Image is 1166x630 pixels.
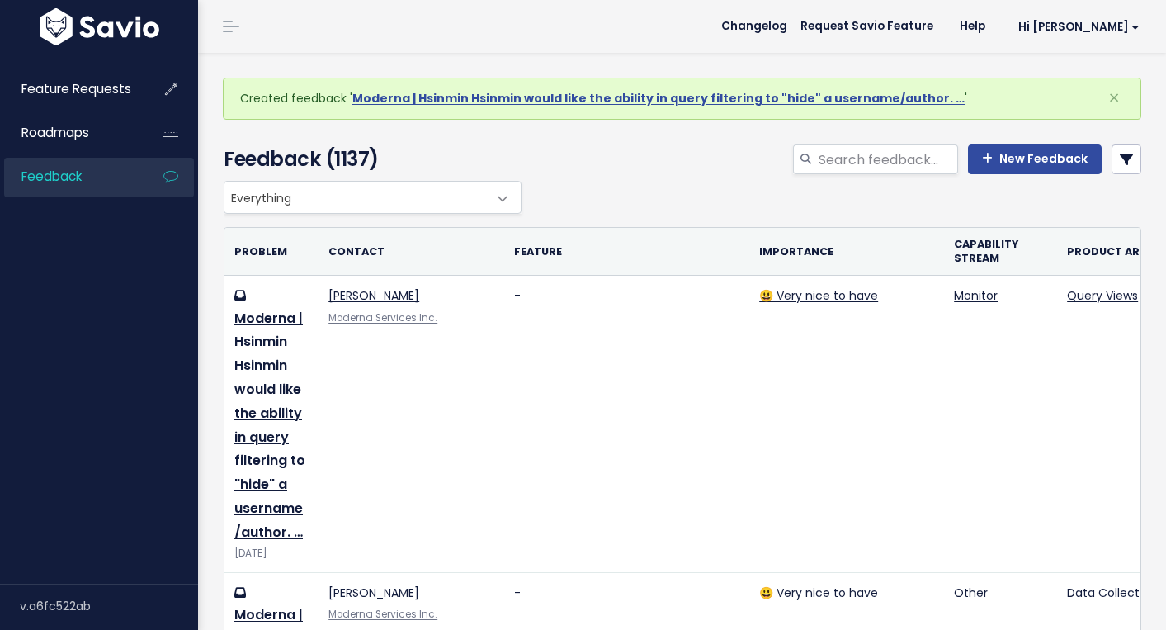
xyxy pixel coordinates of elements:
input: Search feedback... [817,144,958,174]
th: Importance [749,228,944,276]
h4: Feedback (1137) [224,144,513,174]
span: Hi [PERSON_NAME] [1018,21,1140,33]
a: Request Savio Feature [787,14,946,39]
a: Moderna | Hsinmin Hsinmin would like the ability in query filtering to "hide" a username/author. … [352,90,965,107]
div: [DATE] [234,545,309,562]
div: Created feedback ' ' [223,78,1141,120]
span: Everything [224,182,488,213]
button: Close [1092,78,1136,118]
span: Changelog [721,21,787,32]
th: Feature [504,228,749,276]
span: × [1108,84,1120,111]
a: Other [954,585,988,601]
a: Help [946,14,998,39]
div: v.a6fc522ab [20,585,198,628]
a: Moderna Services Inc. [328,608,437,621]
a: Feature Requests [4,70,137,108]
img: logo-white.9d6f32f41409.svg [35,8,163,45]
th: Capability stream [944,228,1057,276]
th: Problem [224,228,319,276]
td: - [504,276,749,573]
a: Query Views [1067,287,1138,304]
span: Feature Requests [21,80,131,97]
a: [PERSON_NAME] [328,287,419,304]
a: Feedback [4,158,137,196]
a: Hi [PERSON_NAME] [998,14,1153,40]
span: Everything [224,181,522,214]
a: Monitor [954,287,998,304]
a: [PERSON_NAME] [328,585,419,601]
a: Moderna Services Inc. [328,311,437,324]
a: New Feedback [968,144,1102,174]
span: Feedback [21,168,82,185]
a: Roadmaps [4,114,137,152]
a: 😃 Very nice to have [759,585,878,601]
a: 😃 Very nice to have [759,287,878,304]
th: Contact [319,228,504,276]
span: Roadmaps [21,124,89,141]
a: Moderna | Hsinmin Hsinmin would like the ability in query filtering to "hide" a username/author. … [234,309,305,542]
